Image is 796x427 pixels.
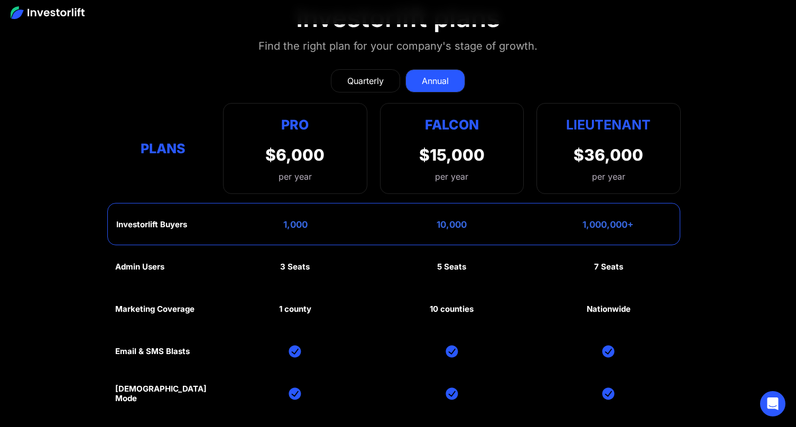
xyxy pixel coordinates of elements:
[437,219,467,230] div: 10,000
[566,117,651,133] strong: Lieutenant
[573,145,643,164] div: $36,000
[115,262,164,272] div: Admin Users
[115,347,190,356] div: Email & SMS Blasts
[279,304,311,314] div: 1 county
[283,219,308,230] div: 1,000
[280,262,310,272] div: 3 Seats
[430,304,474,314] div: 10 counties
[587,304,631,314] div: Nationwide
[347,75,384,87] div: Quarterly
[760,391,785,416] div: Open Intercom Messenger
[115,138,210,159] div: Plans
[592,170,625,183] div: per year
[265,114,325,135] div: Pro
[265,145,325,164] div: $6,000
[115,304,195,314] div: Marketing Coverage
[419,145,485,164] div: $15,000
[594,262,623,272] div: 7 Seats
[582,219,634,230] div: 1,000,000+
[265,170,325,183] div: per year
[425,114,479,135] div: Falcon
[116,220,187,229] div: Investorlift Buyers
[115,384,210,403] div: [DEMOGRAPHIC_DATA] Mode
[422,75,449,87] div: Annual
[435,170,468,183] div: per year
[258,38,538,54] div: Find the right plan for your company's stage of growth.
[437,262,466,272] div: 5 Seats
